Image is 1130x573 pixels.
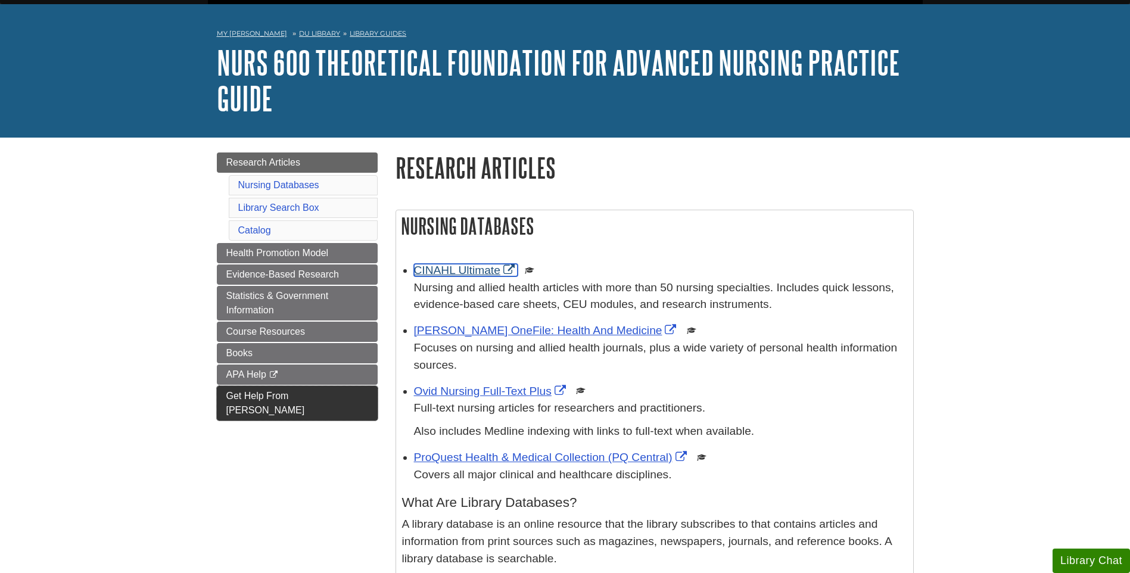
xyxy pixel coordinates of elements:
[217,264,378,285] a: Evidence-Based Research
[414,324,680,337] a: Link opens in new window
[576,386,586,396] img: Scholarly or Peer Reviewed
[525,266,534,275] img: Scholarly or Peer Reviewed
[226,348,253,358] span: Books
[226,269,339,279] span: Evidence-Based Research
[402,496,907,510] h4: What Are Library Databases?
[1053,549,1130,573] button: Library Chat
[217,286,378,320] a: Statistics & Government Information
[414,451,690,463] a: Link opens in new window
[414,466,907,484] p: Covers all major clinical and healthcare disciplines.
[226,326,306,337] span: Course Resources
[414,423,907,440] p: Also includes Medline indexing with links to full-text when available.
[217,386,378,421] a: Get Help From [PERSON_NAME]
[238,225,271,235] a: Catalog
[299,29,340,38] a: DU Library
[414,264,518,276] a: Link opens in new window
[226,248,329,258] span: Health Promotion Model
[414,340,907,374] p: Focuses on nursing and allied health journals, plus a wide variety of personal health information...
[226,369,266,379] span: APA Help
[217,322,378,342] a: Course Resources
[396,152,914,183] h1: Research Articles
[414,400,907,417] p: Full-text nursing articles for researchers and practitioners.
[217,343,378,363] a: Books
[414,385,569,397] a: Link opens in new window
[687,326,696,335] img: Scholarly or Peer Reviewed
[238,203,319,213] a: Library Search Box
[217,152,378,421] div: Guide Page Menu
[217,26,914,45] nav: breadcrumb
[396,210,913,242] h2: Nursing Databases
[269,371,279,379] i: This link opens in a new window
[226,291,329,315] span: Statistics & Government Information
[402,516,907,567] p: A library database is an online resource that the library subscribes to that contains articles an...
[226,391,305,415] span: Get Help From [PERSON_NAME]
[697,453,706,462] img: Scholarly or Peer Reviewed
[414,279,907,314] p: Nursing and allied health articles with more than 50 nursing specialties. Includes quick lessons,...
[217,44,900,117] a: NURS 600 Theoretical Foundation for Advanced Nursing Practice Guide
[217,29,287,39] a: My [PERSON_NAME]
[217,152,378,173] a: Research Articles
[217,365,378,385] a: APA Help
[238,180,319,190] a: Nursing Databases
[217,243,378,263] a: Health Promotion Model
[350,29,406,38] a: Library Guides
[226,157,301,167] span: Research Articles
